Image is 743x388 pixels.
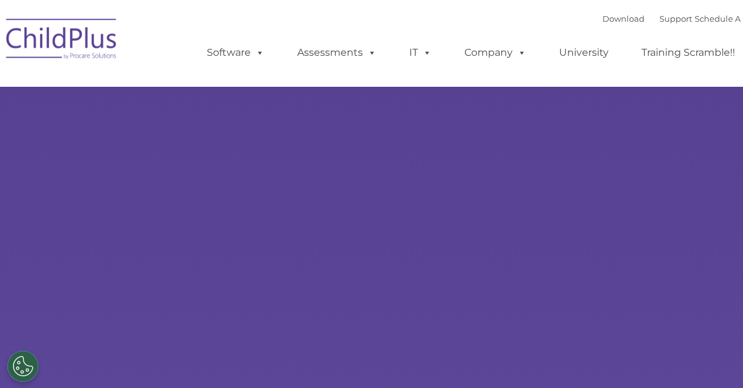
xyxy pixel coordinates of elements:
[7,351,38,382] button: Cookies Settings
[659,14,692,24] a: Support
[285,40,389,65] a: Assessments
[194,40,277,65] a: Software
[547,40,621,65] a: University
[602,14,645,24] a: Download
[397,40,444,65] a: IT
[452,40,539,65] a: Company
